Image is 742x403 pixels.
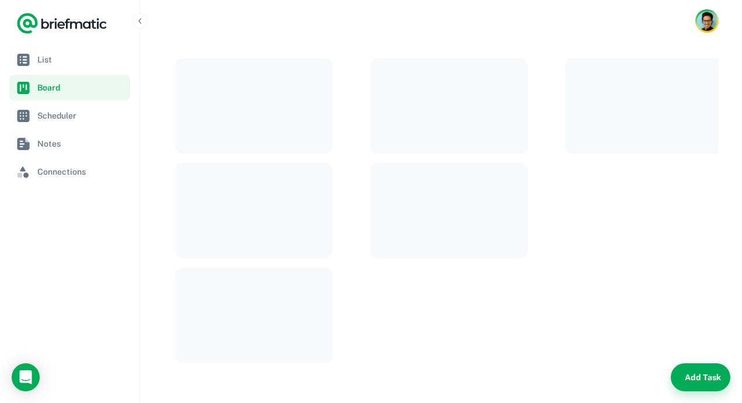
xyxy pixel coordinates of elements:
[671,363,730,391] button: Add Task
[37,165,126,178] span: Connections
[9,131,130,157] a: Notes
[9,47,130,72] a: List
[16,12,107,35] a: Logo
[9,159,130,185] a: Connections
[697,11,717,31] img: Nathaniel Velasquez
[37,109,126,122] span: Scheduler
[37,137,126,150] span: Notes
[9,75,130,100] a: Board
[695,9,719,33] button: Account button
[9,103,130,128] a: Scheduler
[37,81,126,94] span: Board
[12,363,40,391] div: Load Chat
[37,53,126,66] span: List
